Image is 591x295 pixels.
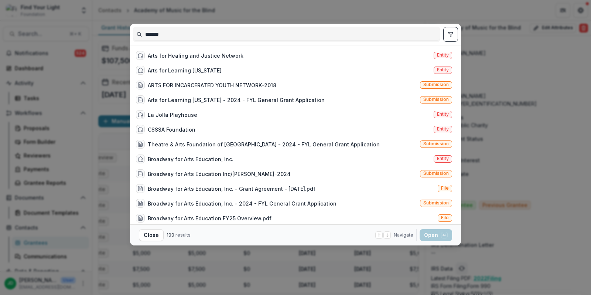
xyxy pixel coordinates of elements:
span: File [441,186,449,191]
span: Navigate [394,232,413,238]
span: Entity [437,126,449,132]
span: Entity [437,156,449,161]
button: Close [139,229,164,241]
span: File [441,215,449,220]
span: Submission [423,82,449,87]
div: Broadway for Arts Education Inc/[PERSON_NAME]-2024 [148,170,291,178]
span: Submission [423,171,449,176]
button: toggle filters [443,27,458,42]
div: Theatre & Arts Foundation of [GEOGRAPHIC_DATA] - 2024 - FYL General Grant Application [148,140,380,148]
div: La Jolla Playhouse [148,111,197,119]
span: Entity [437,112,449,117]
span: Submission [423,200,449,206]
span: Entity [437,52,449,58]
div: Broadway for Arts Education, Inc. - Grant Agreement - [DATE].pdf [148,185,315,193]
span: Submission [423,141,449,146]
div: Arts for Learning [US_STATE] - 2024 - FYL General Grant Application [148,96,325,104]
div: Arts for Learning [US_STATE] [148,67,222,74]
span: results [175,232,191,238]
button: Open [420,229,452,241]
div: ARTS FOR INCARCERATED YOUTH NETWORK-2018 [148,81,276,89]
div: Broadway for Arts Education FY25 Overview.pdf [148,214,271,222]
span: Entity [437,67,449,72]
div: Arts for Healing and Justice Network [148,52,243,60]
div: Broadway for Arts Education, Inc. - 2024 - FYL General Grant Application [148,200,337,207]
div: Broadway for Arts Education, Inc. [148,155,233,163]
div: CSSSA Foundation [148,126,195,133]
span: Submission [423,97,449,102]
span: 100 [167,232,174,238]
